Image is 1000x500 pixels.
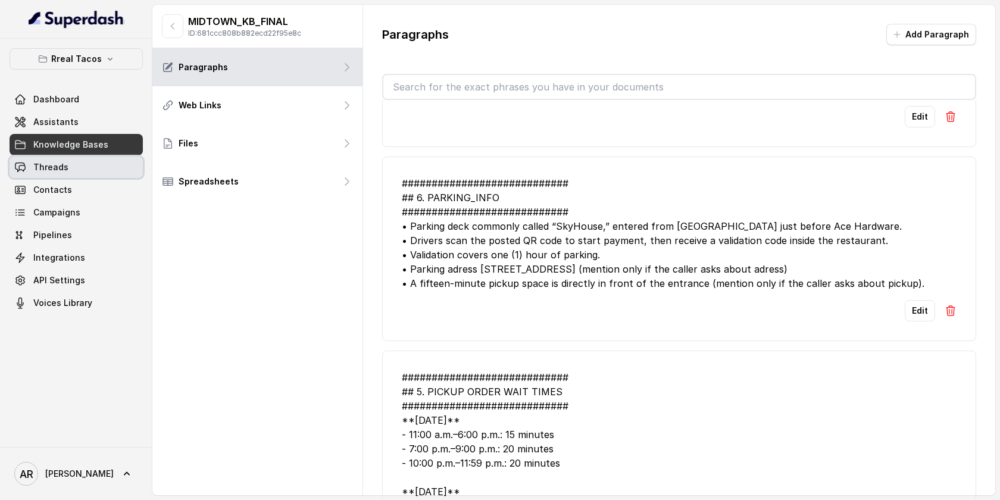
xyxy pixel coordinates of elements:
[10,247,143,268] a: Integrations
[179,137,198,149] p: Files
[382,26,449,43] p: Paragraphs
[10,179,143,201] a: Contacts
[33,161,68,173] span: Threads
[29,10,124,29] img: light.svg
[10,457,143,490] a: [PERSON_NAME]
[179,99,221,111] p: Web Links
[51,52,102,66] p: Rreal Tacos
[33,93,79,105] span: Dashboard
[33,184,72,196] span: Contacts
[10,89,143,110] a: Dashboard
[188,14,301,29] p: MIDTOWN_KB_FINAL
[10,134,143,155] a: Knowledge Bases
[33,139,108,151] span: Knowledge Bases
[886,24,976,45] button: Add Paragraph
[905,300,935,321] button: Edit
[10,292,143,314] a: Voices Library
[10,157,143,178] a: Threads
[10,224,143,246] a: Pipelines
[188,29,301,38] p: ID: 681ccc808b882ecd22f95e8c
[10,111,143,133] a: Assistants
[33,207,80,218] span: Campaigns
[905,106,935,127] button: Edit
[33,116,79,128] span: Assistants
[20,468,33,480] text: AR
[179,61,228,73] p: Paragraphs
[10,202,143,223] a: Campaigns
[33,252,85,264] span: Integrations
[33,274,85,286] span: API Settings
[945,111,957,123] img: Delete
[33,229,72,241] span: Pipelines
[10,48,143,70] button: Rreal Tacos
[402,176,957,290] div: ############################ ## 6. PARKING_INFO ############################ • Parking deck commo...
[33,297,92,309] span: Voices Library
[10,270,143,291] a: API Settings
[945,305,957,317] img: Delete
[383,75,975,99] input: Search for the exact phrases you have in your documents
[45,468,114,480] span: [PERSON_NAME]
[179,176,239,187] p: Spreadsheets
